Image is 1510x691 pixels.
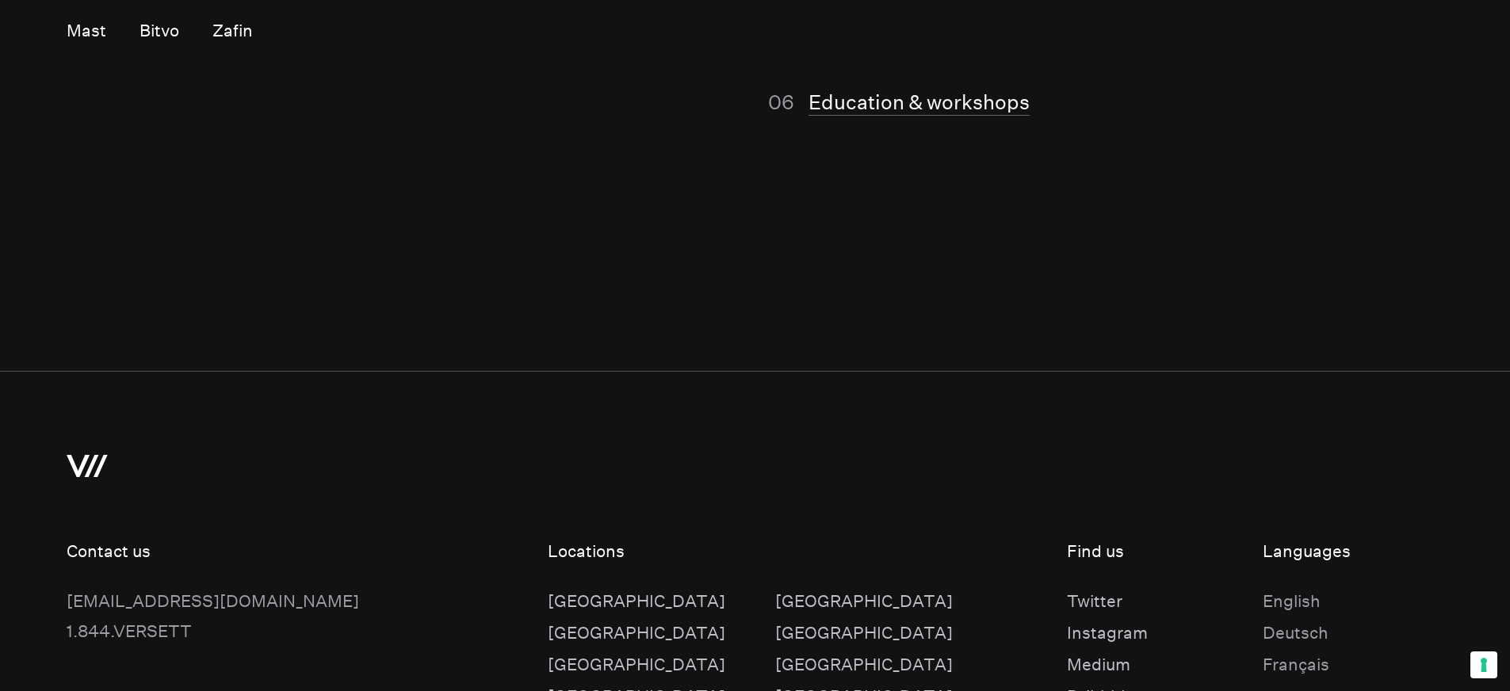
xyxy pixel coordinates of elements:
[1263,618,1329,648] div: Deutsch
[809,90,1030,116] a: Education & workshops
[775,650,953,680] div: [GEOGRAPHIC_DATA]
[1067,650,1148,680] div: Medium
[67,21,106,42] a: Mast
[548,650,725,681] a: [GEOGRAPHIC_DATA]
[140,21,179,42] a: Bitvo
[548,618,725,648] div: [GEOGRAPHIC_DATA]
[775,618,953,650] a: [GEOGRAPHIC_DATA]
[1067,586,1148,617] div: Twitter
[1263,536,1443,567] div: Languages
[1263,586,1329,617] div: English
[212,21,253,42] a: Zafin
[1067,650,1148,681] a: Medium
[775,586,953,618] a: [GEOGRAPHIC_DATA]
[1263,618,1329,650] a: Deutsch
[548,618,725,650] a: [GEOGRAPHIC_DATA]
[1470,651,1497,678] button: Your consent preferences for tracking technologies
[548,586,725,617] div: [GEOGRAPHIC_DATA]
[548,586,725,618] a: [GEOGRAPHIC_DATA]
[1067,618,1148,648] div: Instagram
[1067,536,1262,567] div: Find us
[775,618,953,648] div: [GEOGRAPHIC_DATA]
[548,536,1067,567] div: Locations
[67,541,151,563] a: Contact us
[775,586,953,617] div: [GEOGRAPHIC_DATA]
[1067,586,1148,618] a: Twitter
[1263,650,1329,680] div: Français
[1067,618,1148,650] a: Instagram
[67,621,192,643] a: 1.844.VERSETT
[1263,586,1329,618] a: English
[548,650,725,680] div: [GEOGRAPHIC_DATA]
[1263,650,1329,681] a: Français
[775,650,953,681] a: [GEOGRAPHIC_DATA]
[67,591,359,613] a: [EMAIL_ADDRESS][DOMAIN_NAME]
